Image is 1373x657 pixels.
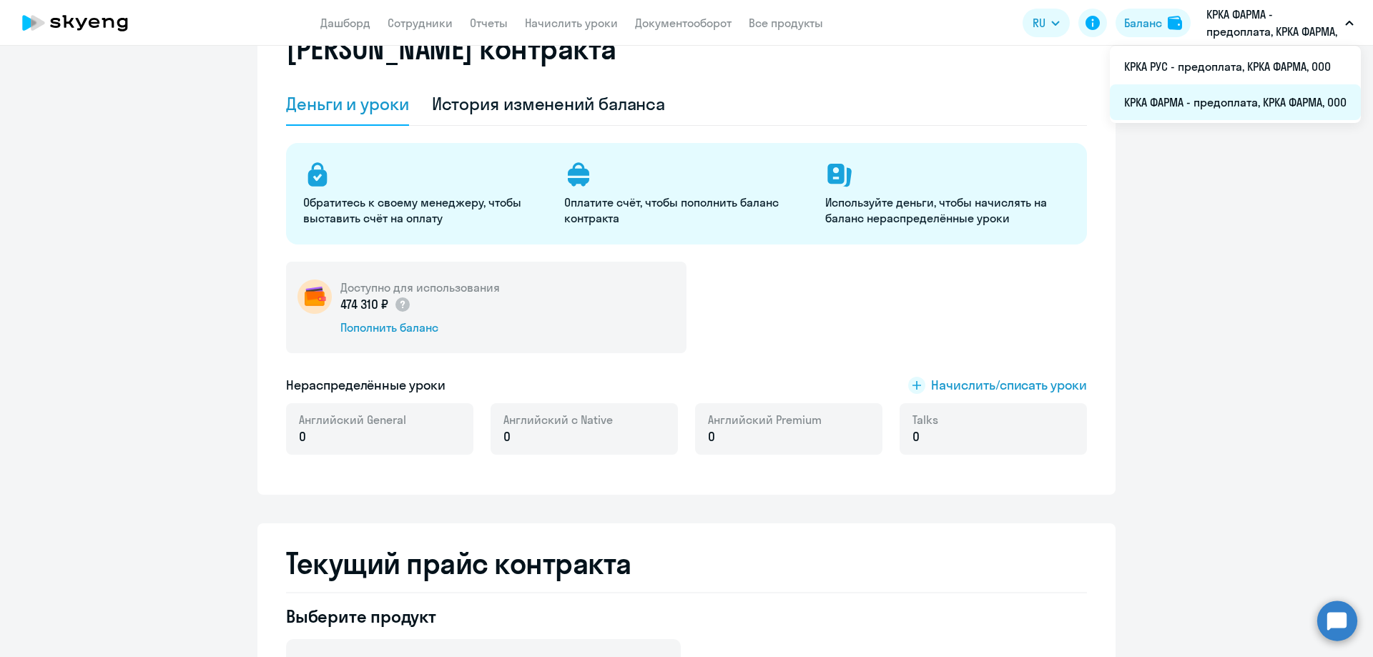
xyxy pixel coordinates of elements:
[912,428,920,446] span: 0
[340,280,500,295] h5: Доступно для использования
[340,295,411,314] p: 474 310 ₽
[749,16,823,30] a: Все продукты
[299,412,406,428] span: Английский General
[912,412,938,428] span: Talks
[286,31,616,66] h2: [PERSON_NAME] контракта
[1199,6,1361,40] button: КРКА ФАРМА - предоплата, КРКА ФАРМА, ООО
[708,412,822,428] span: Английский Premium
[525,16,618,30] a: Начислить уроки
[503,428,511,446] span: 0
[825,194,1069,226] p: Используйте деньги, чтобы начислять на баланс нераспределённые уроки
[1116,9,1191,37] button: Балансbalance
[503,412,613,428] span: Английский с Native
[1124,14,1162,31] div: Баланс
[470,16,508,30] a: Отчеты
[303,194,547,226] p: Обратитесь к своему менеджеру, чтобы выставить счёт на оплату
[1110,46,1361,123] ul: RU
[286,605,681,628] h4: Выберите продукт
[931,376,1087,395] span: Начислить/списать уроки
[320,16,370,30] a: Дашборд
[286,546,1087,581] h2: Текущий прайс контракта
[1023,9,1070,37] button: RU
[1206,6,1339,40] p: КРКА ФАРМА - предоплата, КРКА ФАРМА, ООО
[1033,14,1045,31] span: RU
[564,194,808,226] p: Оплатите счёт, чтобы пополнить баланс контракта
[388,16,453,30] a: Сотрудники
[286,376,446,395] h5: Нераспределённые уроки
[297,280,332,314] img: wallet-circle.png
[299,428,306,446] span: 0
[708,428,715,446] span: 0
[635,16,732,30] a: Документооборот
[286,92,409,115] div: Деньги и уроки
[1168,16,1182,30] img: balance
[432,92,666,115] div: История изменений баланса
[340,320,500,335] div: Пополнить баланс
